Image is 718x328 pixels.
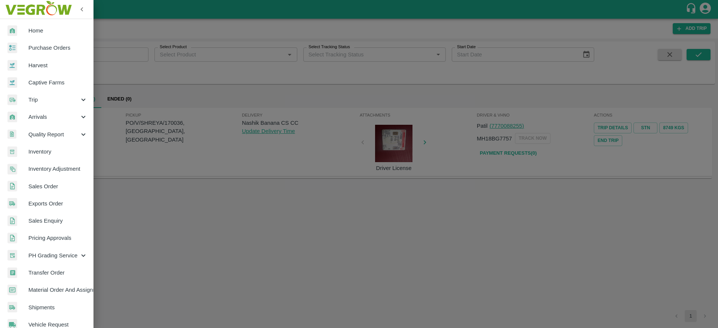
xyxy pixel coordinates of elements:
span: Sales Order [28,182,88,191]
img: sales [7,216,17,226]
span: Home [28,27,88,35]
img: inventory [7,164,17,174]
span: Arrivals [28,113,79,121]
span: Purchase Orders [28,44,88,52]
img: sales [7,233,17,244]
img: whArrival [7,112,17,123]
span: Exports Order [28,199,88,208]
img: qualityReport [7,130,16,139]
span: Transfer Order [28,269,88,277]
span: Shipments [28,303,88,312]
span: Sales Enquiry [28,217,88,225]
span: Inventory [28,148,88,156]
img: whTracker [7,250,17,261]
img: centralMaterial [7,285,17,295]
img: shipments [7,198,17,209]
span: Harvest [28,61,88,69]
span: Quality Report [28,130,79,139]
span: PH Grading Service [28,251,79,260]
img: harvest [7,77,17,88]
img: delivery [7,95,17,105]
span: Material Order And Assignment [28,286,88,294]
img: whArrival [7,25,17,36]
img: shipments [7,302,17,313]
span: Pricing Approvals [28,234,88,242]
span: Captive Farms [28,78,88,87]
span: Trip [28,96,79,104]
img: whTransfer [7,267,17,278]
img: harvest [7,60,17,71]
img: reciept [7,43,17,53]
img: whInventory [7,146,17,157]
span: Inventory Adjustment [28,165,88,173]
img: sales [7,181,17,192]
